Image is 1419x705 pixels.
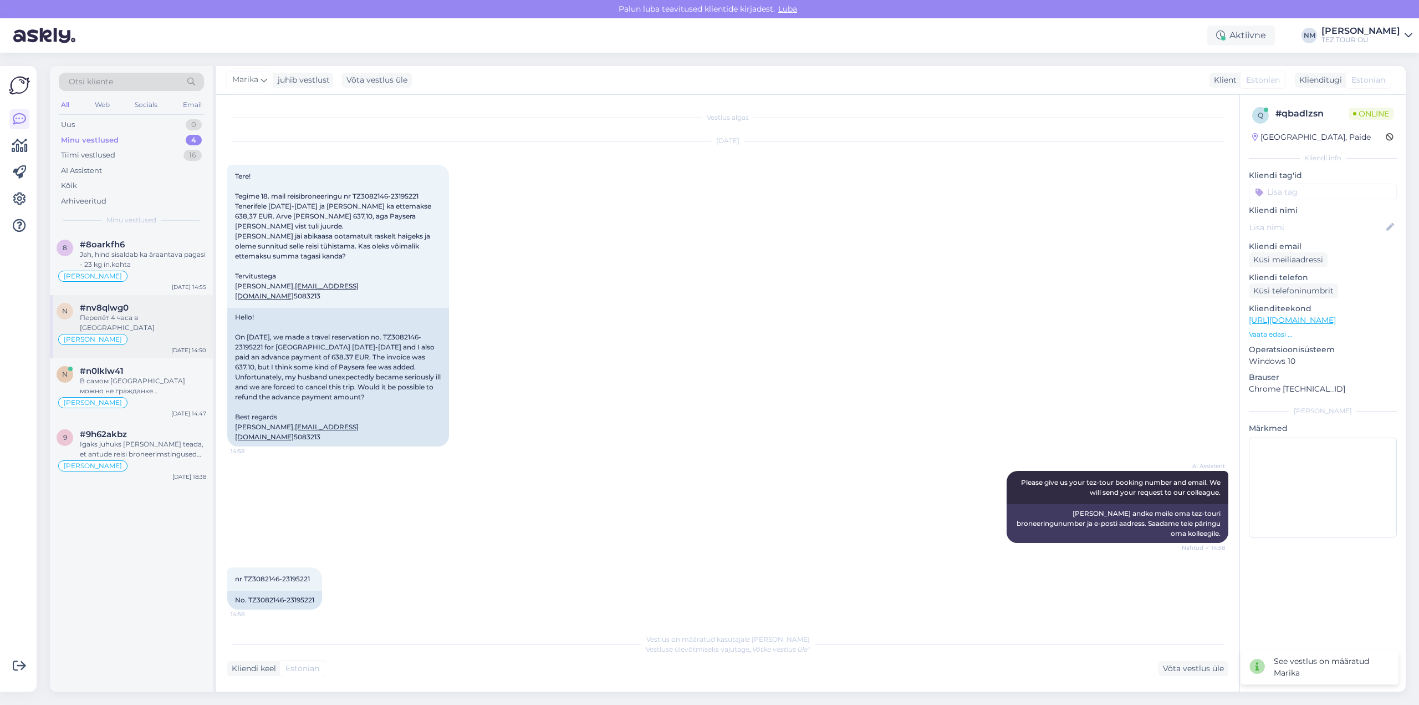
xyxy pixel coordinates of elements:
span: [PERSON_NAME] [64,463,122,469]
p: Kliendi nimi [1249,205,1397,216]
span: 9 [63,433,67,442]
div: Hello! On [DATE], we made a travel reservation no. TZ3082146-23195221 for [GEOGRAPHIC_DATA] [DATE... [227,308,449,447]
div: [DATE] 14:47 [171,409,206,418]
div: No. TZ3082146-23195221 [227,591,322,610]
a: [EMAIL_ADDRESS][DOMAIN_NAME] [235,282,359,300]
span: [PERSON_NAME] [64,336,122,343]
span: Estonian [1351,74,1385,86]
img: Askly Logo [9,75,30,96]
div: В самом [GEOGRAPHIC_DATA] можно не гражданке [GEOGRAPHIC_DATA] сделать визу? [80,376,206,396]
span: #n0lklw41 [80,366,124,376]
div: AI Assistent [61,165,102,176]
div: TEZ TOUR OÜ [1321,35,1400,44]
span: 8 [63,244,67,252]
p: Klienditeekond [1249,303,1397,315]
p: Vaata edasi ... [1249,329,1397,339]
div: Vestlus algas [227,113,1228,123]
span: Otsi kliente [69,76,113,88]
div: Minu vestlused [61,135,119,146]
p: Märkmed [1249,423,1397,434]
span: Minu vestlused [106,215,156,225]
span: Online [1349,108,1394,120]
span: Vestlus on määratud kasutajale [PERSON_NAME] [646,635,810,643]
span: Estonian [1246,74,1280,86]
div: [PERSON_NAME] [1321,27,1400,35]
div: [DATE] 14:55 [172,283,206,291]
p: Kliendi telefon [1249,272,1397,283]
span: Vestluse ülevõtmiseks vajutage [646,645,810,653]
i: „Võtke vestlus üle” [749,645,810,653]
div: [GEOGRAPHIC_DATA], Paide [1252,131,1371,143]
div: Igaks juhuks [PERSON_NAME] teada, et antude reisi broneerimstingused erinevad tavapärasest. Lennu... [80,439,206,459]
div: Uus [61,119,75,130]
div: 0 [186,119,202,130]
span: Please give us your tez-tour booking number and email. We will send your request to our colleague. [1021,478,1222,496]
span: Estonian [285,663,319,674]
span: Tere! Tegime 18. mail reisibroneeringu nr TZ3082146-23195221 Tenerifele [DATE]-[DATE] ja [PERSON_... [235,172,433,300]
div: [DATE] 18:38 [172,473,206,481]
input: Lisa nimi [1249,221,1384,234]
a: [EMAIL_ADDRESS][DOMAIN_NAME] [235,423,359,441]
p: Windows 10 [1249,356,1397,367]
input: Lisa tag [1249,184,1397,200]
p: Kliendi email [1249,241,1397,252]
div: [PERSON_NAME] andke meile oma tez-touri broneeringunumber ja e-posti aadress. Saadame teie päring... [1007,504,1228,543]
div: 4 [186,135,202,146]
div: Küsi meiliaadressi [1249,252,1328,267]
span: Luba [775,4,800,14]
a: [URL][DOMAIN_NAME] [1249,315,1336,325]
div: Tiimi vestlused [61,150,115,161]
div: Võta vestlus üle [1158,661,1228,676]
div: Перелёт 4 часа в [GEOGRAPHIC_DATA] [80,313,206,333]
span: 14:58 [231,447,272,455]
div: Arhiveeritud [61,196,106,207]
a: [PERSON_NAME]TEZ TOUR OÜ [1321,27,1412,44]
div: Kõik [61,180,77,191]
div: Web [93,98,112,112]
p: Kliendi tag'id [1249,170,1397,181]
div: Email [181,98,204,112]
div: # qbadlzsn [1275,107,1349,120]
div: juhib vestlust [273,74,330,86]
div: NM [1301,28,1317,43]
div: [DATE] 14:50 [171,346,206,354]
div: Klienditugi [1295,74,1342,86]
span: #8oarkfh6 [80,240,125,250]
span: Marika [232,74,258,86]
span: 14:58 [231,610,272,618]
div: [PERSON_NAME] [1249,406,1397,416]
div: 16 [183,150,202,161]
div: All [59,98,72,112]
span: [PERSON_NAME] [64,273,122,280]
span: AI Assistent [1183,462,1225,470]
p: Operatsioonisüsteem [1249,344,1397,356]
div: Võta vestlus üle [342,73,412,88]
span: #nv8qlwg0 [80,303,129,313]
div: Kliendi keel [227,663,276,674]
div: Aktiivne [1207,26,1275,45]
span: [PERSON_NAME] [64,399,122,406]
span: nr TZ3082146-23195221 [235,575,310,583]
p: Brauser [1249,372,1397,383]
span: n [62,307,68,315]
div: [DATE] [227,136,1228,146]
span: n [62,370,68,378]
div: Socials [132,98,160,112]
div: See vestlus on määratud Marika [1274,656,1390,679]
div: Kliendi info [1249,153,1397,163]
span: #9h62akbz [80,429,127,439]
div: Küsi telefoninumbrit [1249,283,1338,298]
div: Klient [1209,74,1237,86]
span: q [1258,111,1263,119]
div: Jah, hind sisaldab ka äraantava pagasi - 23 kg in.kohta [80,250,206,270]
p: Chrome [TECHNICAL_ID] [1249,383,1397,395]
span: Nähtud ✓ 14:58 [1182,544,1225,552]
